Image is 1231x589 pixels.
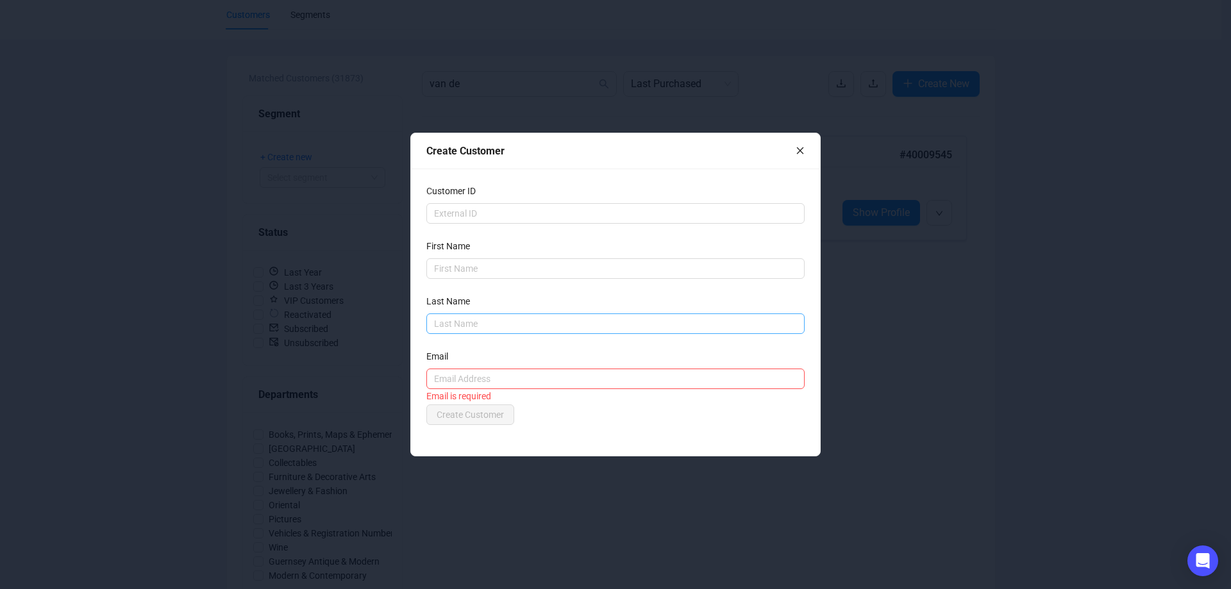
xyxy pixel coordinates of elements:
[426,389,805,403] div: Email is required
[426,404,514,425] button: Create Customer
[426,143,796,159] div: Create Customer
[426,369,805,389] input: Email Address
[426,294,478,308] label: Last Name
[426,239,478,253] label: First Name
[426,349,456,363] label: Email
[426,313,805,334] input: Last Name
[426,203,805,224] input: External ID
[426,258,805,279] input: First Name
[426,184,484,198] label: Customer ID
[1187,545,1218,576] div: Open Intercom Messenger
[796,146,805,155] span: close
